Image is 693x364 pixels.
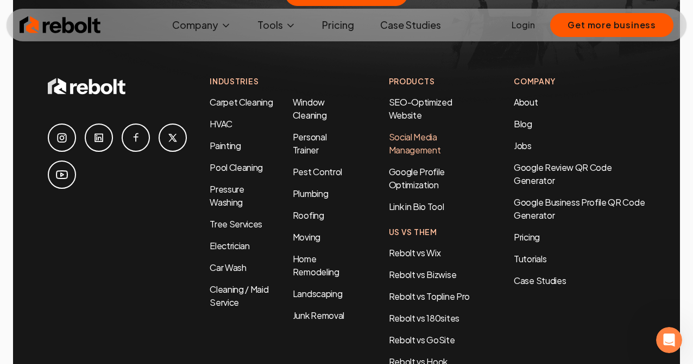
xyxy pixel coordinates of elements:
[389,291,470,302] a: Rebolt vs Topline Pro
[389,131,441,156] a: Social Media Management
[210,118,232,129] a: HVAC
[389,247,441,258] a: Rebolt vs Wix
[210,162,263,173] a: Pool Cleaning
[389,166,445,190] a: Google Profile Optimization
[514,196,645,221] a: Google Business Profile QR Code Generator
[514,252,645,266] a: Tutorials
[210,183,244,208] a: Pressure Washing
[371,14,450,36] a: Case Studies
[210,218,262,230] a: Tree Services
[210,240,249,251] a: Electrician
[514,76,645,87] h4: Company
[293,209,324,221] a: Roofing
[293,253,339,277] a: Home Remodeling
[210,262,246,273] a: Car Wash
[313,14,363,36] a: Pricing
[293,131,326,156] a: Personal Trainer
[293,310,344,321] a: Junk Removal
[293,96,326,121] a: Window Cleaning
[514,231,645,244] a: Pricing
[389,201,444,212] a: Link in Bio Tool
[249,14,305,36] button: Tools
[389,76,470,87] h4: Products
[210,283,268,308] a: Cleaning / Maid Service
[293,231,320,243] a: Moving
[389,96,452,121] a: SEO-Optimized Website
[389,312,459,324] a: Rebolt vs 180sites
[293,288,342,299] a: Landscaping
[514,162,612,186] a: Google Review QR Code Generator
[514,118,532,129] a: Blog
[550,13,673,37] button: Get more business
[514,140,532,151] a: Jobs
[514,96,538,108] a: About
[210,140,241,151] a: Painting
[20,14,101,36] img: Rebolt Logo
[389,226,470,238] h4: Us Vs Them
[210,76,345,87] h4: Industries
[514,274,645,287] a: Case Studies
[512,18,535,32] a: Login
[389,269,457,280] a: Rebolt vs Bizwise
[293,166,342,177] a: Pest Control
[210,96,273,108] a: Carpet Cleaning
[656,327,682,353] iframe: Intercom live chat
[293,188,328,199] a: Plumbing
[163,14,240,36] button: Company
[389,334,455,346] a: Rebolt vs GoSite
